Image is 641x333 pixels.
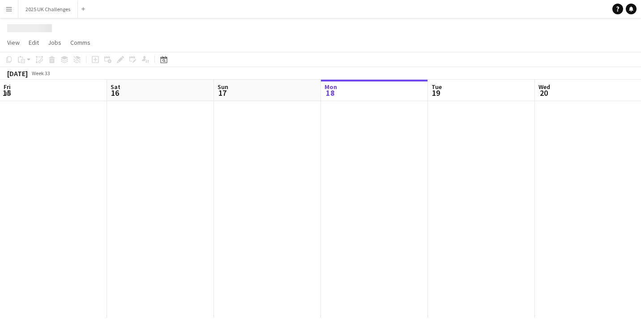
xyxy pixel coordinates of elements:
[538,83,550,91] span: Wed
[44,37,65,48] a: Jobs
[432,83,442,91] span: Tue
[67,37,94,48] a: Comms
[325,83,337,91] span: Mon
[25,37,43,48] a: Edit
[216,88,228,98] span: 17
[7,38,20,47] span: View
[7,69,28,78] div: [DATE]
[109,88,120,98] span: 16
[537,88,550,98] span: 20
[18,0,78,18] button: 2025 UK Challenges
[4,83,11,91] span: Fri
[2,88,11,98] span: 15
[29,38,39,47] span: Edit
[430,88,442,98] span: 19
[70,38,90,47] span: Comms
[4,37,23,48] a: View
[48,38,61,47] span: Jobs
[323,88,337,98] span: 18
[30,70,52,77] span: Week 33
[218,83,228,91] span: Sun
[111,83,120,91] span: Sat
